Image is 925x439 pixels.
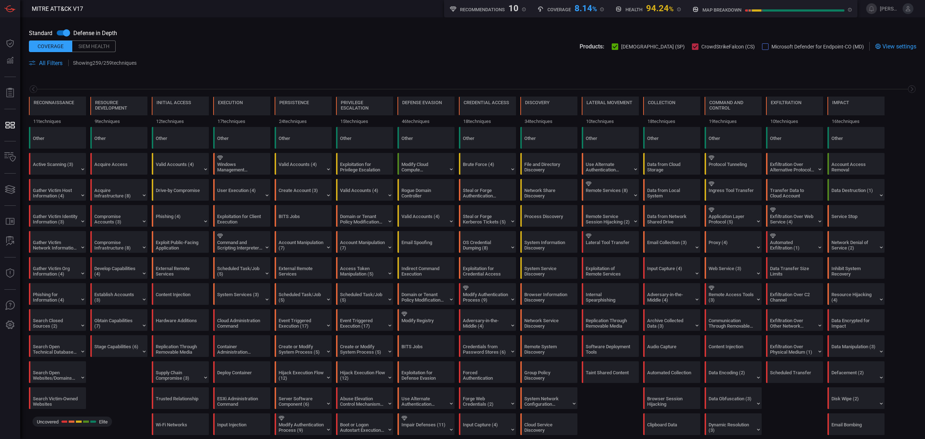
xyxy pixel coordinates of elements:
div: Other [213,127,270,149]
div: Other [156,136,201,146]
div: T1210: Exploitation of Remote Services (Not covered) [582,257,639,279]
div: T1204: User Execution [213,179,270,201]
div: T1068: Exploitation for Privilege Escalation [336,153,393,175]
button: Cards [1,181,19,198]
button: [DEMOGRAPHIC_DATA] (SP) [612,43,685,50]
div: User Execution (4) [217,188,262,199]
div: Compromise Accounts (3) [94,214,139,225]
div: Use Alternate Authentication Material (4) [586,162,631,172]
div: T1059: Command and Scripting Interpreter [213,231,270,253]
div: Persistence [279,100,309,105]
div: T1133: External Remote Services [152,257,209,279]
div: Other [90,127,147,149]
div: Privilege Escalation [341,100,388,111]
span: Products: [580,43,605,50]
div: T1609: Container Administration Command (Not covered) [213,335,270,357]
button: Inventory [1,149,19,166]
div: T1053: Scheduled Task/Job [213,257,270,279]
div: T1550: Use Alternate Authentication Material [397,387,455,409]
div: Coverage [29,41,72,52]
span: % [669,5,674,13]
div: T1578: Modify Cloud Compute Infrastructure [397,153,455,175]
div: Acquire Access [94,162,139,172]
div: Discovery [525,100,550,105]
div: T1534: Internal Spearphishing (Not covered) [582,283,639,305]
div: T1119: Automated Collection (Not covered) [643,361,700,383]
div: T1491: Defacement (Not covered) [827,361,885,383]
div: TA0005: Defense Evasion [397,97,455,127]
h5: map breakdown [702,7,741,13]
div: T1588: Obtain Capabilities (Not covered) [90,309,147,331]
div: T1597: Search Closed Sources (Not covered) [29,309,86,331]
div: T1110: Brute Force [459,153,516,175]
div: T1486: Data Encrypted for Impact [827,309,885,331]
button: ALERT ANALYSIS [1,233,19,250]
div: T1574: Hijack Execution Flow [275,361,332,383]
div: Other [152,127,209,149]
div: Other [279,136,324,146]
div: Other [831,136,877,146]
div: T1212: Exploitation for Credential Access [459,257,516,279]
div: Data Destruction (1) [831,188,877,199]
div: Ingress Tool Transfer [709,188,754,199]
div: T1197: BITS Jobs [275,205,332,227]
div: T1112: Modify Registry [397,309,455,331]
div: T1546: Event Triggered Execution [336,309,393,331]
div: T1546: Event Triggered Execution [275,309,332,331]
div: T1189: Drive-by Compromise [152,179,209,201]
div: T1592: Gather Victim Host Information (Not covered) [29,179,86,201]
div: T1078: Valid Accounts [275,153,332,175]
div: TA0001: Initial Access [152,97,209,127]
div: BITS Jobs [279,214,324,225]
div: 10 [508,3,519,12]
div: Other [524,136,569,146]
button: Dashboard [1,35,19,52]
div: Protocol Tunneling [709,162,754,172]
div: T1555: Credentials from Password Stores [459,335,516,357]
div: T1185: Browser Session Hijacking (Not covered) [643,387,700,409]
div: 18 techniques [459,115,516,127]
div: T1016: System Network Configuration Discovery [520,387,577,409]
div: TA0043: Reconnaissance [29,97,86,127]
div: T1123: Audio Capture (Not covered) [643,335,700,357]
div: T1674: Input Injection (Not covered) [213,413,270,435]
div: T1091: Replication Through Removable Media (Not covered) [152,335,209,357]
div: T1556: Modify Authentication Process [459,283,516,305]
span: View settings [882,43,916,50]
div: Gather Victim Host Information (4) [33,188,78,199]
div: T1596: Search Open Technical Databases (Not covered) [29,335,86,357]
div: Initial Access [156,100,191,105]
div: Acquire Infrastructure (8) [94,188,139,199]
div: T1195: Supply Chain Compromise (Not covered) [152,361,209,383]
div: T1669: Wi-Fi Networks (Not covered) [152,413,209,435]
div: T1202: Indirect Command Execution [397,257,455,279]
div: T1574: Hijack Execution Flow [336,361,393,383]
div: T1587: Develop Capabilities (Not covered) [90,257,147,279]
div: T1078: Valid Accounts [152,153,209,175]
div: T1567: Exfiltration Over Web Service [766,205,823,227]
div: Process Discovery [524,214,569,225]
div: T1593: Search Open Websites/Domains (Not covered) [29,361,86,383]
div: Valid Accounts (4) [401,214,447,225]
div: T1187: Forced Authentication [459,361,516,383]
div: T1105: Ingress Tool Transfer [705,179,762,201]
div: T1041: Exfiltration Over C2 Channel [766,283,823,305]
div: Steal or Forge Authentication Certificates [463,188,508,199]
div: T1098: Account Manipulation [336,231,393,253]
div: Active Scanning (3) [33,162,78,172]
div: Other [647,136,692,146]
div: TA0002: Execution [213,97,270,127]
div: Reconnaissance [34,100,74,105]
div: Data from Cloud Storage [647,162,692,172]
div: 24 techniques [275,115,332,127]
div: T1485: Data Destruction [827,179,885,201]
div: T1565: Data Manipulation (Not covered) [827,335,885,357]
div: Modify Cloud Compute Infrastructure (5) [401,162,447,172]
div: T1056: Input Capture (Not covered) [459,413,516,435]
div: Drive-by Compromise [156,188,201,199]
div: T1092: Communication Through Removable Media (Not covered) [705,309,762,331]
div: Other [586,136,631,146]
div: T1052: Exfiltration Over Physical Medium (Not covered) [766,335,823,357]
button: Ask Us A Question [1,297,19,314]
div: T1001: Data Obfuscation (Not covered) [705,387,762,409]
